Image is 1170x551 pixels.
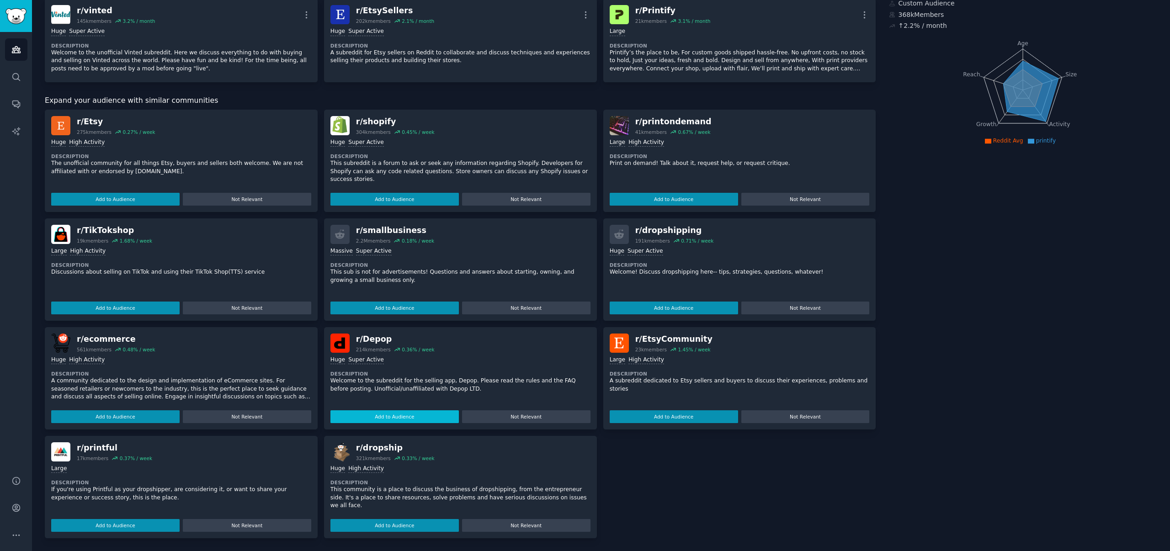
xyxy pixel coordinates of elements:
[610,302,738,314] button: Add to Audience
[1017,40,1028,47] tspan: Age
[681,238,713,244] div: 0.71 % / week
[330,193,459,206] button: Add to Audience
[77,334,155,345] div: r/ ecommerce
[678,346,710,353] div: 1.45 % / week
[51,193,180,206] button: Add to Audience
[462,410,590,423] button: Not Relevant
[330,42,590,49] dt: Description
[330,247,353,256] div: Massive
[51,159,311,175] p: The unofficial community for all things Etsy, buyers and sellers both welcome. We are not affilia...
[462,302,590,314] button: Not Relevant
[610,410,738,423] button: Add to Audience
[402,18,434,24] div: 2.1 % / month
[51,138,66,147] div: Huge
[348,356,384,365] div: Super Active
[976,121,996,127] tspan: Growth
[122,129,155,135] div: 0.27 % / week
[741,302,870,314] button: Not Relevant
[330,116,350,135] img: shopify
[51,377,311,401] p: A community dedicated to the design and implementation of eCommerce sites. For seasoned retailers...
[1065,71,1077,77] tspan: Size
[356,225,434,236] div: r/ smallbusiness
[183,519,311,532] button: Not Relevant
[610,334,629,353] img: EtsyCommunity
[45,95,218,106] span: Expand your audience with similar communities
[610,42,870,49] dt: Description
[330,465,345,473] div: Huge
[993,138,1023,144] span: Reddit Avg
[69,138,105,147] div: High Activity
[183,193,311,206] button: Not Relevant
[610,371,870,377] dt: Description
[462,193,590,206] button: Not Relevant
[899,21,947,31] div: ↑ 2.2 % / month
[77,238,108,244] div: 19k members
[356,5,434,16] div: r/ EtsySellers
[77,18,112,24] div: 145k members
[77,116,155,127] div: r/ Etsy
[330,49,590,65] p: A subreddit for Etsy sellers on Reddit to collaborate and discuss techniques and experiences sell...
[635,225,714,236] div: r/ dropshipping
[356,334,435,345] div: r/ Depop
[330,5,350,24] img: EtsySellers
[51,262,311,268] dt: Description
[610,138,625,147] div: Large
[51,42,311,49] dt: Description
[635,129,667,135] div: 41k members
[635,346,667,353] div: 23k members
[120,238,152,244] div: 1.68 % / week
[330,153,590,159] dt: Description
[330,519,459,532] button: Add to Audience
[5,8,27,24] img: GummySearch logo
[741,193,870,206] button: Not Relevant
[330,356,345,365] div: Huge
[183,410,311,423] button: Not Relevant
[462,519,590,532] button: Not Relevant
[77,5,155,16] div: r/ vinted
[51,486,311,502] p: If you're using Printful as your dropshipper, are considering it, or want to share your experienc...
[51,268,311,276] p: Discussions about selling on TikTok and using their TikTok Shop(TTS) service
[51,116,70,135] img: Etsy
[628,138,664,147] div: High Activity
[610,5,629,24] img: Printify
[610,27,625,36] div: Large
[183,302,311,314] button: Not Relevant
[610,377,870,393] p: A subreddit dedicated to Etsy sellers and buyers to discuss their experiences, problems and stories
[610,247,624,256] div: Huge
[348,27,384,36] div: Super Active
[348,138,384,147] div: Super Active
[51,442,70,461] img: printful
[69,27,105,36] div: Super Active
[402,346,434,353] div: 0.36 % / week
[402,455,434,461] div: 0.33 % / week
[51,247,67,256] div: Large
[51,410,180,423] button: Add to Audience
[628,247,663,256] div: Super Active
[356,129,391,135] div: 304k members
[77,455,108,461] div: 17k members
[610,159,870,168] p: Print on demand! Talk about it, request help, or request critique.
[51,153,311,159] dt: Description
[635,334,713,345] div: r/ EtsyCommunity
[635,18,667,24] div: 21k members
[330,262,590,268] dt: Description
[610,49,870,73] p: Printify’s the place to be, For custom goods shipped hassle-free. No upfront costs, no stock to h...
[610,153,870,159] dt: Description
[330,138,345,147] div: Huge
[1049,121,1070,127] tspan: Activity
[635,5,711,16] div: r/ Printify
[610,268,870,276] p: Welcome! Discuss dropshipping here-- tips, strategies, questions, whatever!
[402,238,434,244] div: 0.18 % / week
[678,18,710,24] div: 3.1 % / month
[51,371,311,377] dt: Description
[330,442,350,461] img: dropship
[51,479,311,486] dt: Description
[610,193,738,206] button: Add to Audience
[741,410,870,423] button: Not Relevant
[628,356,664,365] div: High Activity
[348,465,384,473] div: High Activity
[635,116,712,127] div: r/ printondemand
[51,49,311,73] p: Welcome to the unofficial Vinted subreddit. Here we discuss everything to do with buying and sell...
[678,129,710,135] div: 0.67 % / week
[356,247,392,256] div: Super Active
